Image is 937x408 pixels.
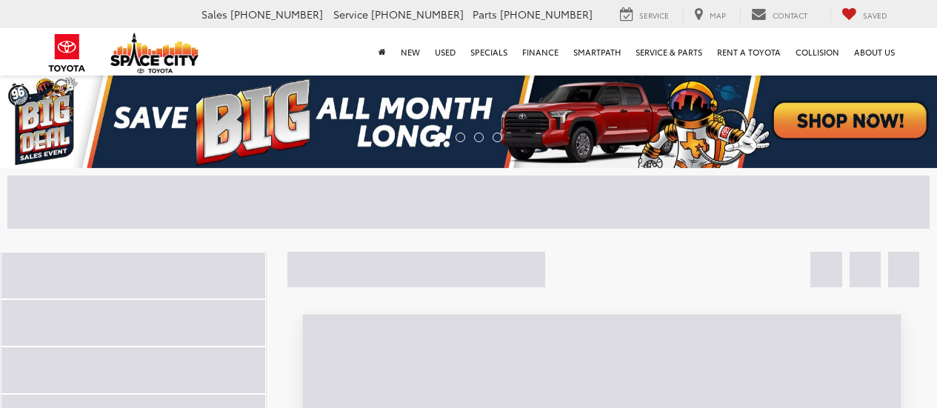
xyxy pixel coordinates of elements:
[333,7,368,21] span: Service
[473,7,497,21] span: Parts
[788,28,847,76] a: Collision
[427,28,463,76] a: Used
[515,28,566,76] a: Finance
[371,7,464,21] span: [PHONE_NUMBER]
[500,7,593,21] span: [PHONE_NUMBER]
[566,28,628,76] a: SmartPath
[710,28,788,76] a: Rent a Toyota
[847,28,902,76] a: About Us
[393,28,427,76] a: New
[773,10,807,21] span: Contact
[830,7,898,23] a: My Saved Vehicles
[740,7,818,23] a: Contact
[201,7,227,21] span: Sales
[110,33,199,73] img: Space City Toyota
[683,7,737,23] a: Map
[710,10,726,21] span: Map
[39,29,95,77] img: Toyota
[609,7,680,23] a: Service
[628,28,710,76] a: Service & Parts
[230,7,323,21] span: [PHONE_NUMBER]
[639,10,669,21] span: Service
[463,28,515,76] a: Specials
[371,28,393,76] a: Home
[863,10,887,21] span: Saved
